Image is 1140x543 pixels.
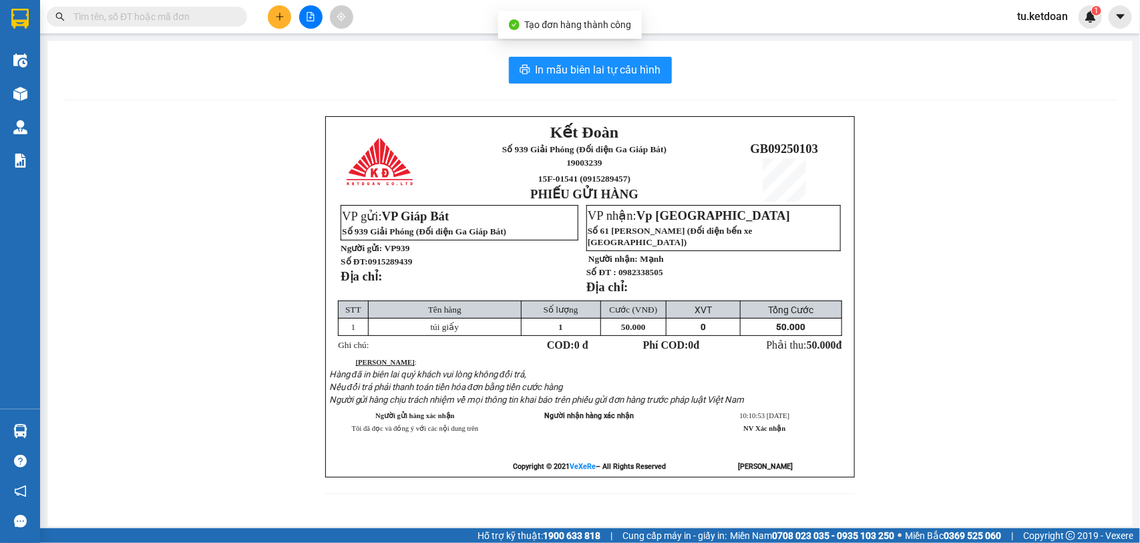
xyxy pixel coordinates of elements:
[431,322,459,332] span: túi giấy
[54,7,122,25] span: Kết Đoàn
[509,57,672,83] button: printerIn mẫu biên lai tự cấu hình
[739,412,789,419] span: 10:10:53 [DATE]
[375,412,455,419] strong: Người gửi hàng xác nhận
[622,528,727,543] span: Cung cấp máy in - giấy in:
[558,322,563,332] span: 1
[807,339,836,351] span: 50.000
[342,209,449,223] span: VP gửi:
[73,9,231,24] input: Tìm tên, số ĐT hoặc mã đơn
[11,9,29,29] img: logo-vxr
[574,339,588,351] span: 0 đ
[621,322,646,332] span: 50.000
[570,462,596,471] a: VeXeRe
[730,528,894,543] span: Miền Nam
[751,142,819,156] span: GB09250103
[299,5,323,29] button: file-add
[268,5,291,29] button: plus
[338,340,369,350] span: Ghi chú:
[14,485,27,498] span: notification
[55,76,122,105] strong: PHIẾU GỬI HÀNG
[643,339,700,351] strong: Phí COD: đ
[14,515,27,528] span: message
[544,411,634,420] span: Người nhận hàng xác nhận
[337,12,346,21] span: aim
[342,226,506,236] span: Số 939 Giải Phóng (Đối diện Ga Giáp Bát)
[1085,11,1097,23] img: icon-new-feature
[341,269,382,283] strong: Địa chỉ:
[738,462,793,471] strong: [PERSON_NAME]
[7,32,40,80] img: logo
[345,305,361,315] span: STT
[347,138,415,186] img: logo
[368,256,413,266] span: 0915289439
[356,359,415,366] strong: [PERSON_NAME]
[351,322,356,332] span: 1
[502,144,667,154] span: Số 939 Giải Phóng (Đối diện Ga Giáp Bát)
[275,12,284,21] span: plus
[43,27,134,48] span: Số 939 Giải Phóng (Đối diện Ga Giáp Bát)
[13,87,27,101] img: warehouse-icon
[520,64,530,77] span: printer
[352,425,479,432] span: Tôi đã đọc và đồng ý với các nội dung trên
[13,154,27,168] img: solution-icon
[1092,6,1101,15] sup: 1
[767,339,842,351] span: Phải thu:
[525,19,632,30] span: Tạo đơn hàng thành công
[14,455,27,468] span: question-circle
[137,45,205,59] span: GB09250103
[667,301,740,319] td: XVT
[1006,8,1079,25] span: tu.ketdoan
[536,61,661,78] span: In mẫu biên lai tự cấu hình
[330,5,353,29] button: aim
[588,208,790,222] span: VP nhận:
[13,120,27,134] img: warehouse-icon
[544,305,578,315] span: Số lượng
[898,533,902,538] span: ⚪️
[478,528,600,543] span: Hỗ trợ kỹ thuật:
[341,256,412,266] strong: Số ĐT:
[1094,6,1099,15] span: 1
[610,305,658,315] span: Cước (VNĐ)
[13,424,27,438] img: warehouse-icon
[689,339,694,351] span: 0
[776,322,805,332] span: 50.000
[905,528,1001,543] span: Miền Bắc
[1011,528,1013,543] span: |
[550,124,618,141] span: Kết Đoàn
[636,208,790,222] span: Vp [GEOGRAPHIC_DATA]
[385,243,410,253] span: VP939
[543,530,600,541] strong: 1900 633 818
[55,12,65,21] span: search
[618,267,663,277] span: 0982338505
[356,359,417,366] span: :
[772,530,894,541] strong: 0708 023 035 - 0935 103 250
[329,395,744,405] span: Người gửi hàng chịu trách nhiệm về mọi thông tin khai báo trên phiếu gửi đơn hàng trước pháp luật...
[13,53,27,67] img: warehouse-icon
[42,63,134,73] span: 15F-01541 (0915289457)
[743,425,785,432] strong: NV Xác nhận
[341,243,382,253] strong: Người gửi:
[538,174,630,184] span: 15F-01541 (0915289457)
[530,187,638,201] strong: PHIẾU GỬI HÀNG
[586,280,628,294] strong: Địa chỉ:
[566,158,602,168] span: 19003239
[306,12,315,21] span: file-add
[1115,11,1127,23] span: caret-down
[1066,531,1075,540] span: copyright
[382,209,449,223] span: VP Giáp Bát
[944,530,1001,541] strong: 0369 525 060
[701,322,706,332] span: 0
[588,254,638,264] strong: Người nhận:
[586,267,616,277] strong: Số ĐT :
[1109,5,1132,29] button: caret-down
[513,462,666,471] strong: Copyright © 2021 – All Rights Reserved
[547,339,588,351] strong: COD:
[329,382,563,392] span: Nếu đổi trả phải thanh toán tiền hóa đơn bằng tiền cước hàng
[640,254,663,264] span: Mạnh
[740,301,842,319] td: Tổng Cước
[71,51,106,61] span: 19003239
[588,226,753,247] span: Số 61 [PERSON_NAME] (Đối diện bến xe [GEOGRAPHIC_DATA])
[329,369,527,379] span: Hàng đã in biên lai quý khách vui lòng không đổi trả,
[509,19,520,30] span: check-circle
[836,339,842,351] span: đ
